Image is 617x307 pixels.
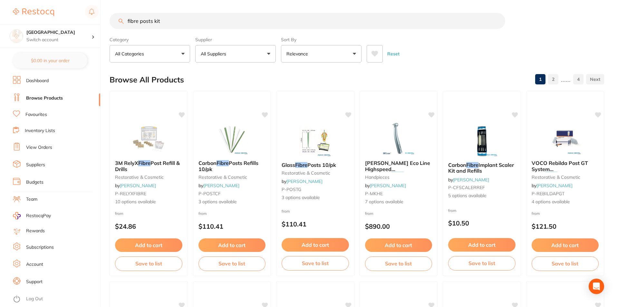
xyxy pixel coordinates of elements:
label: Sort By [281,37,362,43]
img: RestocqPay [13,212,21,219]
p: $110.41 [282,220,349,228]
label: Supplier [195,37,276,43]
span: by [448,177,489,183]
button: Add to cart [532,238,599,252]
small: restorative & cosmetic [115,175,182,180]
button: All Categories [110,45,190,62]
a: View Orders [26,144,52,151]
span: P-CFSCALERREF [448,185,485,190]
img: Restocq Logo [13,8,54,16]
img: Carbon Fibre Posts Refills 10/pk [211,123,253,155]
span: from [198,211,207,216]
b: Carbon Fibre Posts Refills 10/pk [198,160,266,172]
span: from [365,211,373,216]
small: restorative & cosmetic [198,175,266,180]
small: restorative & cosmetic [282,170,349,176]
span: by [365,183,406,188]
button: Reset [385,45,401,62]
a: [PERSON_NAME] [453,177,489,183]
img: 3M RelyX Fibre Post Refill & Drills [128,123,169,155]
p: Relevance [286,51,311,57]
img: Glass Fibre Posts 10/pk [294,125,336,157]
span: Glass [282,162,295,168]
button: $0.00 in your order [13,53,87,68]
a: RestocqPay [13,212,51,219]
button: Save to list [365,256,432,271]
a: 4 [573,73,583,86]
a: Dashboard [26,78,49,84]
span: 5 options available [448,193,516,199]
span: Carbon [448,162,466,168]
b: 3M RelyX Fibre Post Refill & Drills [115,160,182,172]
img: Lakes Boulevard Dental [10,30,23,43]
p: $110.41 [198,223,266,230]
button: All Suppliers [195,45,276,62]
b: Carbon Fibre Implant Scaler Kit and Refills [448,162,516,174]
img: VOCO Rebilda Post GT System Glass Fibre Composite Post [544,123,586,155]
b: MK-dent Eco Line Highspeed Handpiece Fibre Optic [365,160,432,172]
span: 4 options available [532,199,599,205]
p: ...... [561,76,571,83]
small: restorative & cosmetic [532,175,599,180]
button: Add to cart [448,238,516,252]
a: Restocq Logo [13,5,54,20]
button: Save to list [448,256,516,270]
span: Post Refill & Drills [115,160,180,172]
a: [PERSON_NAME] [286,178,323,184]
a: [PERSON_NAME] [203,183,239,188]
a: [PERSON_NAME] [370,183,406,188]
label: Category [110,37,190,43]
span: Implant Scaler Kit and Refills [448,162,514,174]
span: P-MKHE [365,191,383,197]
span: Composite Post [557,172,595,178]
a: Budgets [26,179,43,186]
a: [PERSON_NAME] [120,183,156,188]
span: Posts 10/pk [307,162,336,168]
em: Fibre [545,172,557,178]
button: Add to cart [198,238,266,252]
span: P-POSTCF [198,191,221,197]
span: P-REBILDAPGT [532,191,564,197]
a: Log Out [26,296,43,302]
button: Save to list [532,256,599,271]
em: Fibre [391,172,404,178]
span: by [282,178,323,184]
div: Open Intercom Messenger [589,279,604,294]
span: from [532,211,540,216]
span: by [115,183,156,188]
img: MK-dent Eco Line Highspeed Handpiece Fibre Optic [378,123,419,155]
span: P-RELYXFIBRE [115,191,146,197]
span: VOCO Rebilda Post GT System Glass [532,160,588,178]
span: 7 options available [365,199,432,205]
button: Save to list [282,256,349,270]
p: Switch account [26,37,92,43]
input: Search Products [110,13,505,29]
a: Subscriptions [26,244,54,251]
a: Account [26,261,43,268]
small: handpieces [365,175,432,180]
span: 3 options available [198,199,266,205]
span: [PERSON_NAME] Eco Line Highspeed Handpiece [365,160,430,178]
span: P-POSTG [282,187,301,192]
button: Relevance [281,45,362,62]
p: All Suppliers [201,51,229,57]
span: from [115,211,123,216]
em: Fibre [138,160,150,166]
a: Favourites [25,111,47,118]
span: 3 options available [282,195,349,201]
b: VOCO Rebilda Post GT System Glass Fibre Composite Post [532,160,599,172]
p: $121.50 [532,223,599,230]
a: Suppliers [26,162,45,168]
span: Carbon [198,160,217,166]
span: by [532,183,573,188]
span: from [448,208,457,213]
button: Save to list [198,256,266,271]
em: Fibre [217,160,229,166]
a: Rewards [26,228,45,234]
a: Support [26,279,43,285]
span: 10 options available [115,199,182,205]
button: Add to cart [365,238,432,252]
span: by [198,183,239,188]
p: $890.00 [365,223,432,230]
a: Team [26,196,37,203]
